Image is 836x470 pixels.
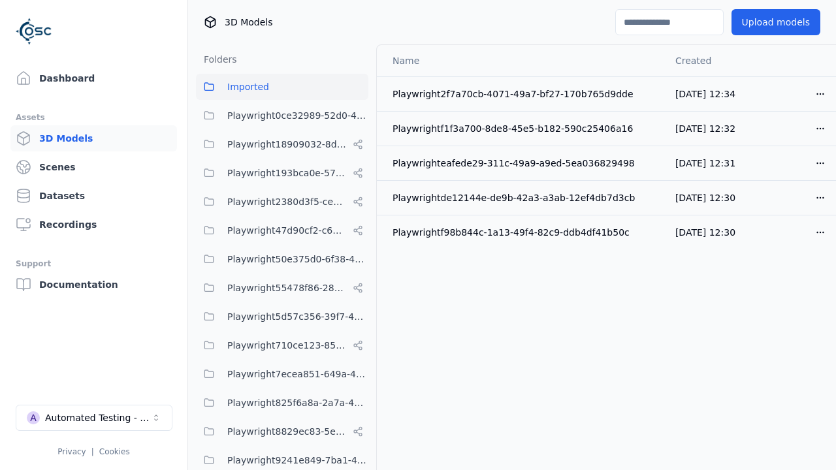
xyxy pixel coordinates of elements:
span: [DATE] 12:31 [675,158,735,168]
button: Playwright0ce32989-52d0-45cf-b5b9-59d5033d313a [196,102,368,129]
div: Playwrightf1f3a700-8de8-45e5-b182-590c25406a16 [393,122,654,135]
span: Playwright0ce32989-52d0-45cf-b5b9-59d5033d313a [227,108,368,123]
span: Imported [227,79,269,95]
button: Imported [196,74,368,100]
span: Playwright5d57c356-39f7-47ed-9ab9-d0409ac6cddc [227,309,368,324]
img: Logo [16,13,52,50]
span: Playwright50e375d0-6f38-48a7-96e0-b0dcfa24b72f [227,251,368,267]
button: Upload models [731,9,820,35]
span: [DATE] 12:30 [675,227,735,238]
button: Playwright8829ec83-5e68-4376-b984-049061a310ed [196,418,368,445]
a: Datasets [10,183,177,209]
a: Recordings [10,211,177,238]
span: Playwright193bca0e-57fa-418d-8ea9-45122e711dc7 [227,165,347,181]
div: Playwrightde12144e-de9b-42a3-a3ab-12ef4db7d3cb [393,191,654,204]
a: Cookies [99,447,130,456]
span: Playwright47d90cf2-c635-4353-ba3b-5d4538945666 [227,223,347,238]
button: Playwright47d90cf2-c635-4353-ba3b-5d4538945666 [196,217,368,243]
span: [DATE] 12:30 [675,193,735,203]
span: Playwright9241e849-7ba1-474f-9275-02cfa81d37fc [227,452,368,468]
button: Select a workspace [16,405,172,431]
span: Playwright7ecea851-649a-419a-985e-fcff41a98b20 [227,366,368,382]
button: Playwright18909032-8d07-45c5-9c81-9eec75d0b16b [196,131,368,157]
span: Playwright18909032-8d07-45c5-9c81-9eec75d0b16b [227,136,347,152]
span: Playwright2380d3f5-cebf-494e-b965-66be4d67505e [227,194,347,210]
h3: Folders [196,53,237,66]
button: Playwright710ce123-85fd-4f8c-9759-23c3308d8830 [196,332,368,358]
div: Support [16,256,172,272]
span: 3D Models [225,16,272,29]
span: | [91,447,94,456]
button: Playwright825f6a8a-2a7a-425c-94f7-650318982f69 [196,390,368,416]
div: Playwright2f7a70cb-4071-49a7-bf27-170b765d9dde [393,87,654,101]
button: Playwright193bca0e-57fa-418d-8ea9-45122e711dc7 [196,160,368,186]
div: Playwrightf98b844c-1a13-49f4-82c9-ddb4df41b50c [393,226,654,239]
th: Name [377,45,665,76]
span: [DATE] 12:34 [675,89,735,99]
span: Playwright710ce123-85fd-4f8c-9759-23c3308d8830 [227,337,347,353]
div: Assets [16,110,172,125]
button: Playwright50e375d0-6f38-48a7-96e0-b0dcfa24b72f [196,246,368,272]
span: [DATE] 12:32 [675,123,735,134]
th: Created [665,45,752,76]
a: Privacy [57,447,86,456]
button: Playwright7ecea851-649a-419a-985e-fcff41a98b20 [196,361,368,387]
button: Playwright5d57c356-39f7-47ed-9ab9-d0409ac6cddc [196,304,368,330]
span: Playwright55478f86-28dc-49b8-8d1f-c7b13b14578c [227,280,347,296]
a: 3D Models [10,125,177,151]
a: Documentation [10,272,177,298]
div: Automated Testing - Playwright [45,411,151,424]
a: Scenes [10,154,177,180]
div: A [27,411,40,424]
button: Playwright55478f86-28dc-49b8-8d1f-c7b13b14578c [196,275,368,301]
div: Playwrighteafede29-311c-49a9-a9ed-5ea036829498 [393,157,654,170]
button: Playwright2380d3f5-cebf-494e-b965-66be4d67505e [196,189,368,215]
span: Playwright825f6a8a-2a7a-425c-94f7-650318982f69 [227,395,368,411]
span: Playwright8829ec83-5e68-4376-b984-049061a310ed [227,424,347,439]
a: Dashboard [10,65,177,91]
